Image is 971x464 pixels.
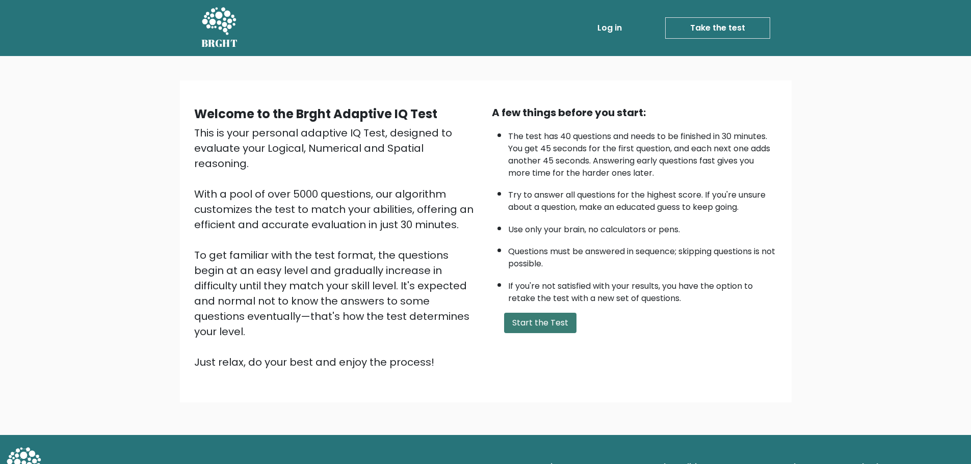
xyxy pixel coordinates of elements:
[508,125,777,179] li: The test has 40 questions and needs to be finished in 30 minutes. You get 45 seconds for the firs...
[593,18,626,38] a: Log in
[504,313,576,333] button: Start the Test
[201,4,238,52] a: BRGHT
[508,275,777,305] li: If you're not satisfied with your results, you have the option to retake the test with a new set ...
[194,125,480,370] div: This is your personal adaptive IQ Test, designed to evaluate your Logical, Numerical and Spatial ...
[194,105,437,122] b: Welcome to the Brght Adaptive IQ Test
[665,17,770,39] a: Take the test
[508,240,777,270] li: Questions must be answered in sequence; skipping questions is not possible.
[492,105,777,120] div: A few things before you start:
[508,219,777,236] li: Use only your brain, no calculators or pens.
[508,184,777,213] li: Try to answer all questions for the highest score. If you're unsure about a question, make an edu...
[201,37,238,49] h5: BRGHT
